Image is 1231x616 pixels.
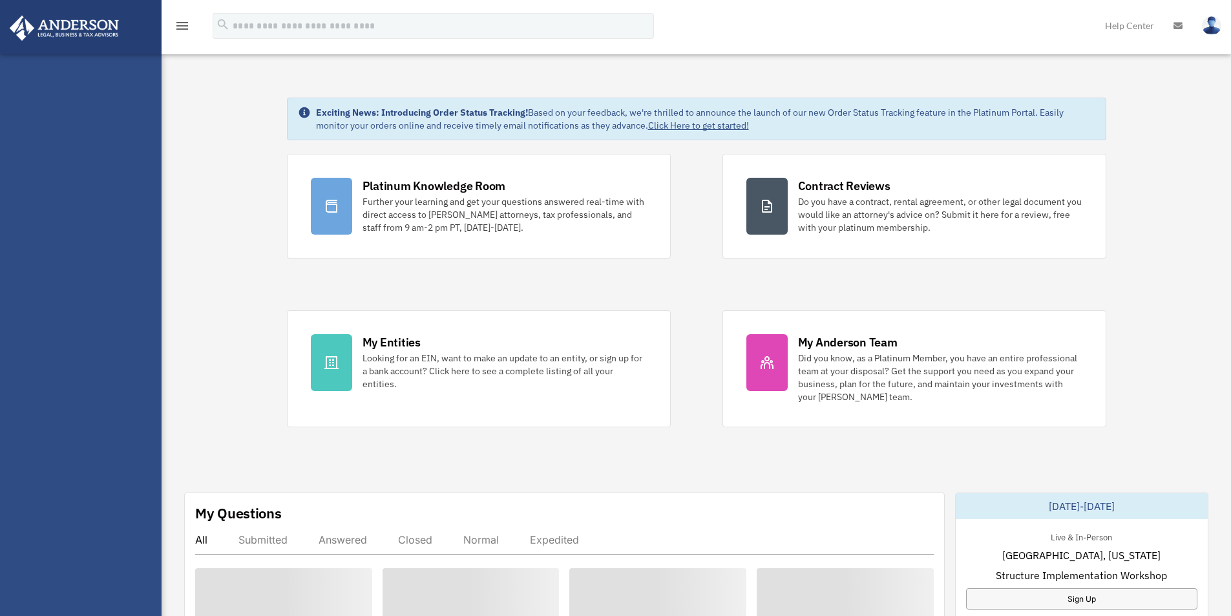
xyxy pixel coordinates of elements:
a: Sign Up [966,588,1197,610]
div: Looking for an EIN, want to make an update to an entity, or sign up for a bank account? Click her... [363,352,647,390]
div: Submitted [238,533,288,546]
div: All [195,533,207,546]
img: Anderson Advisors Platinum Portal [6,16,123,41]
div: My Entities [363,334,421,350]
div: Platinum Knowledge Room [363,178,506,194]
span: [GEOGRAPHIC_DATA], [US_STATE] [1002,547,1161,563]
div: My Questions [195,504,282,523]
div: Live & In-Person [1040,529,1122,543]
a: My Entities Looking for an EIN, want to make an update to an entity, or sign up for a bank accoun... [287,310,671,427]
div: Closed [398,533,432,546]
span: Structure Implementation Workshop [996,568,1167,583]
div: Do you have a contract, rental agreement, or other legal document you would like an attorney's ad... [798,195,1082,234]
div: Based on your feedback, we're thrilled to announce the launch of our new Order Status Tracking fe... [316,106,1095,132]
i: menu [174,18,190,34]
img: User Pic [1202,16,1221,35]
a: Platinum Knowledge Room Further your learning and get your questions answered real-time with dire... [287,154,671,259]
a: menu [174,23,190,34]
div: My Anderson Team [798,334,898,350]
div: Normal [463,533,499,546]
a: Click Here to get started! [648,120,749,131]
div: Answered [319,533,367,546]
div: Expedited [530,533,579,546]
a: My Anderson Team Did you know, as a Platinum Member, you have an entire professional team at your... [722,310,1106,427]
strong: Exciting News: Introducing Order Status Tracking! [316,107,528,118]
a: Contract Reviews Do you have a contract, rental agreement, or other legal document you would like... [722,154,1106,259]
div: Did you know, as a Platinum Member, you have an entire professional team at your disposal? Get th... [798,352,1082,403]
div: [DATE]-[DATE] [956,493,1208,519]
div: Further your learning and get your questions answered real-time with direct access to [PERSON_NAM... [363,195,647,234]
div: Contract Reviews [798,178,890,194]
i: search [216,17,230,32]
